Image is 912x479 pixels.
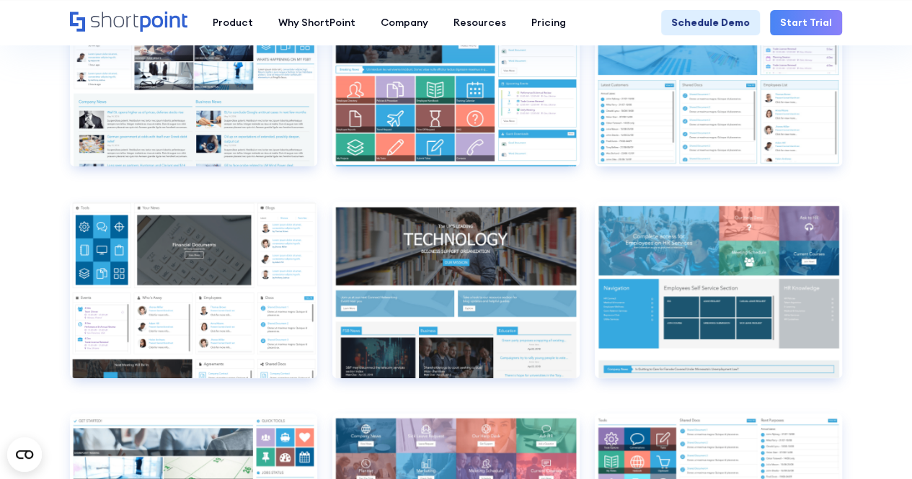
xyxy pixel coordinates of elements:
a: Home [70,12,187,33]
iframe: Chat Widget [840,410,912,479]
a: Schedule Demo [661,10,760,35]
a: Intranet Layout 3 [595,202,842,398]
a: Intranet Layout 12 [70,202,317,398]
div: Why ShortPoint [278,15,355,30]
div: Pricing [531,15,566,30]
a: Product [200,10,265,35]
a: Pricing [518,10,578,35]
a: Intranet Layout 2 [332,202,580,398]
a: Why ShortPoint [265,10,368,35]
div: Product [213,15,253,30]
button: Open CMP widget [7,437,42,472]
a: Start Trial [770,10,842,35]
a: Resources [440,10,518,35]
div: Company [381,15,428,30]
a: Company [368,10,440,35]
div: Resources [453,15,506,30]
